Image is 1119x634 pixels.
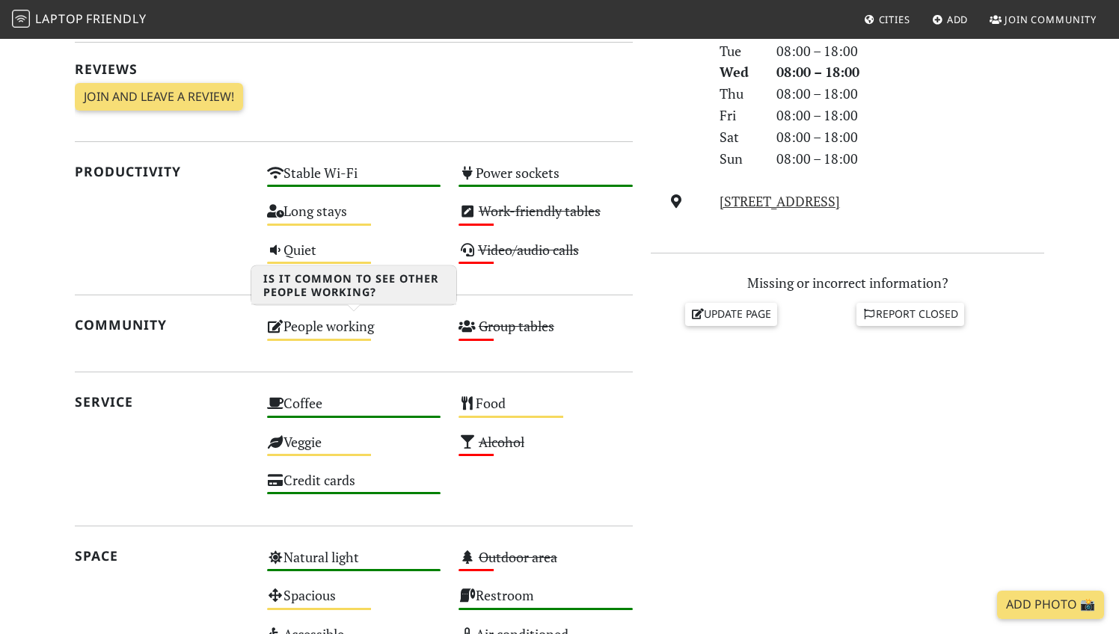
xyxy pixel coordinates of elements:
h2: Space [75,548,249,564]
div: Power sockets [450,161,642,199]
a: Cities [858,6,916,33]
div: 08:00 – 18:00 [767,83,1053,105]
div: Sat [711,126,767,148]
span: Join Community [1005,13,1097,26]
a: Report closed [856,303,964,325]
a: LaptopFriendly LaptopFriendly [12,7,147,33]
span: Add [947,13,969,26]
div: Fri [711,105,767,126]
div: Veggie [258,430,450,468]
a: Add [926,6,975,33]
h3: Is it common to see other people working? [251,266,456,305]
div: 08:00 – 18:00 [767,148,1053,170]
h2: Service [75,394,249,410]
a: Join Community [984,6,1103,33]
div: Sun [711,148,767,170]
div: 08:00 – 18:00 [767,61,1053,83]
a: Update page [685,303,778,325]
div: Tue [711,40,767,62]
div: Quiet [258,238,450,276]
s: Video/audio calls [478,241,579,259]
div: Restroom [450,583,642,621]
div: Stable Wi-Fi [258,161,450,199]
span: Cities [879,13,910,26]
div: Coffee [258,391,450,429]
div: Natural light [258,545,450,583]
div: Credit cards [258,468,450,506]
a: Add Photo 📸 [997,591,1104,619]
div: Food [450,391,642,429]
s: Group tables [479,317,554,335]
div: Long stays [258,199,450,237]
h2: Community [75,317,249,333]
h2: Productivity [75,164,249,179]
div: 08:00 – 18:00 [767,126,1053,148]
p: Missing or incorrect information? [651,272,1044,294]
span: Friendly [86,10,146,27]
s: Outdoor area [479,548,557,566]
a: [STREET_ADDRESS] [720,192,840,210]
div: 08:00 – 18:00 [767,105,1053,126]
a: Join and leave a review! [75,83,243,111]
s: Work-friendly tables [479,202,601,220]
h2: Reviews [75,61,633,77]
div: Spacious [258,583,450,621]
div: People working [258,314,450,352]
div: 08:00 – 18:00 [767,40,1053,62]
div: Wed [711,61,767,83]
s: Alcohol [479,433,524,451]
img: LaptopFriendly [12,10,30,28]
span: Laptop [35,10,84,27]
div: Thu [711,83,767,105]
